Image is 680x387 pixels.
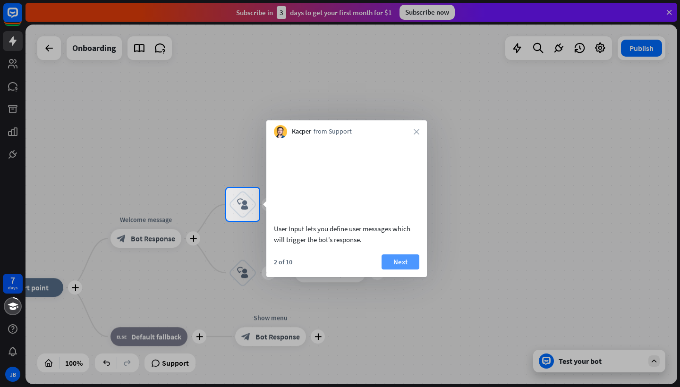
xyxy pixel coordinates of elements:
button: Open LiveChat chat widget [8,4,36,32]
i: close [414,129,419,135]
div: 2 of 10 [274,258,292,266]
span: Kacper [292,127,311,136]
span: from Support [314,127,352,136]
div: User Input lets you define user messages which will trigger the bot’s response. [274,223,419,245]
button: Next [382,254,419,269]
i: block_user_input [237,199,248,210]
